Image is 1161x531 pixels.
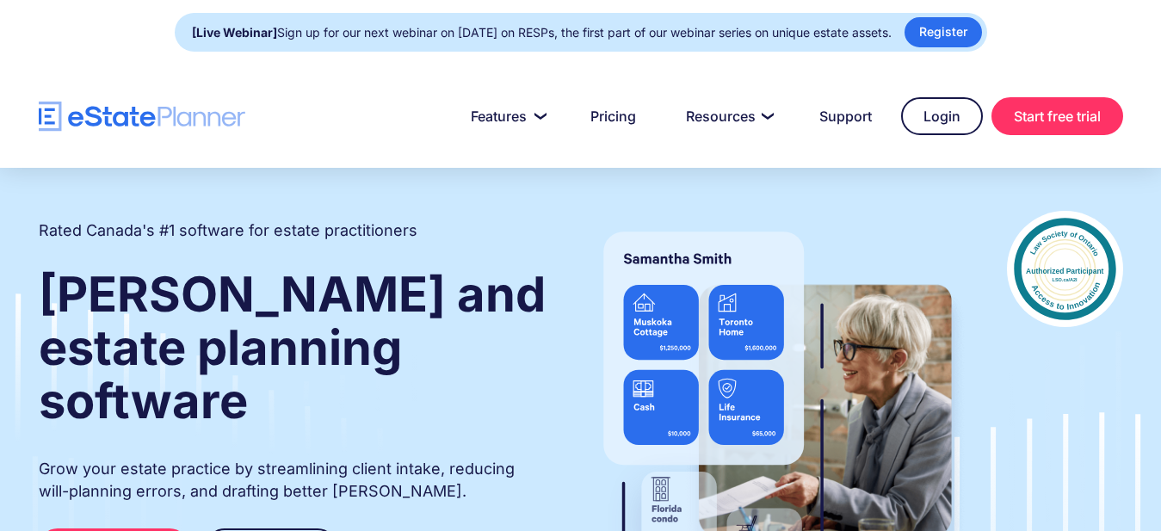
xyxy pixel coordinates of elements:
[799,99,892,133] a: Support
[39,219,417,242] h2: Rated Canada's #1 software for estate practitioners
[39,102,245,132] a: home
[991,97,1123,135] a: Start free trial
[570,99,657,133] a: Pricing
[450,99,561,133] a: Features
[905,17,982,47] a: Register
[192,21,892,45] div: Sign up for our next webinar on [DATE] on RESPs, the first part of our webinar series on unique e...
[39,458,548,503] p: Grow your estate practice by streamlining client intake, reducing will-planning errors, and draft...
[39,265,546,430] strong: [PERSON_NAME] and estate planning software
[901,97,983,135] a: Login
[665,99,790,133] a: Resources
[192,25,277,40] strong: [Live Webinar]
